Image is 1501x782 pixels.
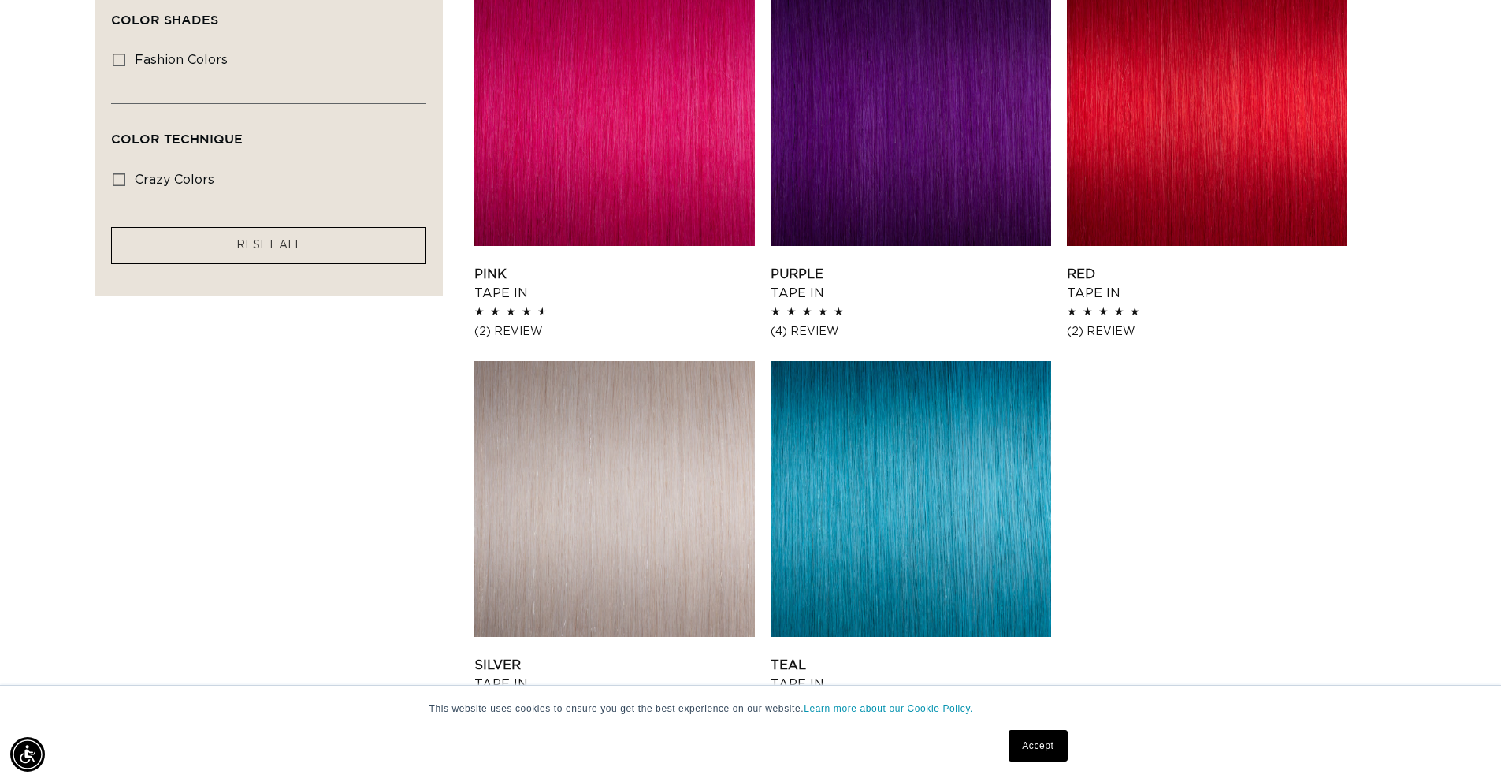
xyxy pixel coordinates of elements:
[804,703,973,714] a: Learn more about our Cookie Policy.
[111,13,218,27] span: Color Shades
[1009,730,1067,762] a: Accept
[135,54,228,66] span: fashion colors
[10,737,45,772] div: Accessibility Menu
[236,236,302,255] a: RESET ALL
[474,265,755,303] a: Pink Tape In
[429,702,1072,716] p: This website uses cookies to ensure you get the best experience on our website.
[135,173,214,186] span: crazy colors
[1067,265,1347,303] a: Red Tape In
[771,656,1051,694] a: Teal Tape In
[771,265,1051,303] a: Purple Tape In
[111,104,426,161] summary: Color Technique (0 selected)
[111,132,243,146] span: Color Technique
[474,656,755,694] a: Silver Tape In
[1422,706,1501,782] iframe: Chat Widget
[236,240,302,251] span: RESET ALL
